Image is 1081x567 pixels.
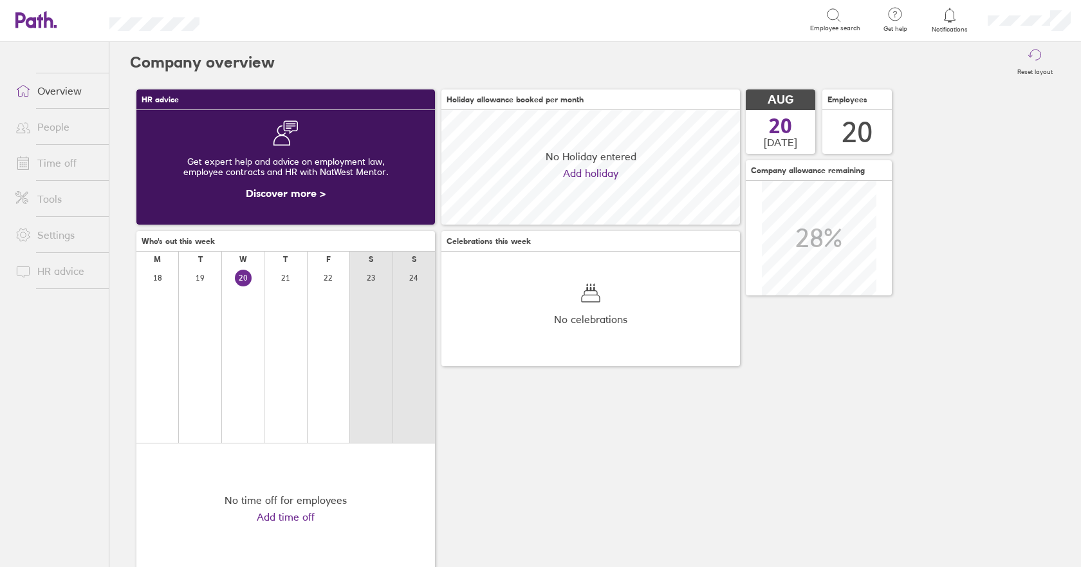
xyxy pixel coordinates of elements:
a: Discover more > [246,187,326,200]
a: Add time off [257,511,315,523]
div: T [198,255,203,264]
span: Who's out this week [142,237,215,246]
a: Notifications [929,6,971,33]
div: Get expert help and advice on employment law, employee contracts and HR with NatWest Mentor. [147,146,425,187]
a: Settings [5,222,109,248]
a: Tools [5,186,109,212]
a: HR advice [5,258,109,284]
span: Notifications [929,26,971,33]
span: AUG [768,93,793,107]
span: Get help [874,25,916,33]
div: T [283,255,288,264]
a: People [5,114,109,140]
div: F [326,255,331,264]
div: Search [234,14,267,25]
button: Reset layout [1010,42,1060,83]
div: M [154,255,161,264]
span: Company allowance remaining [751,166,865,175]
span: Holiday allowance booked per month [447,95,584,104]
div: No time off for employees [225,494,347,506]
a: Time off [5,150,109,176]
a: Add holiday [563,167,618,179]
h2: Company overview [130,42,275,83]
div: S [412,255,416,264]
span: [DATE] [764,136,797,148]
span: HR advice [142,95,179,104]
label: Reset layout [1010,64,1060,76]
span: 20 [769,116,792,136]
div: W [239,255,247,264]
span: Employee search [810,24,860,32]
span: No celebrations [554,313,627,325]
div: 20 [842,116,873,149]
span: Employees [827,95,867,104]
span: Celebrations this week [447,237,531,246]
span: No Holiday entered [546,151,636,162]
a: Overview [5,78,109,104]
div: S [369,255,373,264]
